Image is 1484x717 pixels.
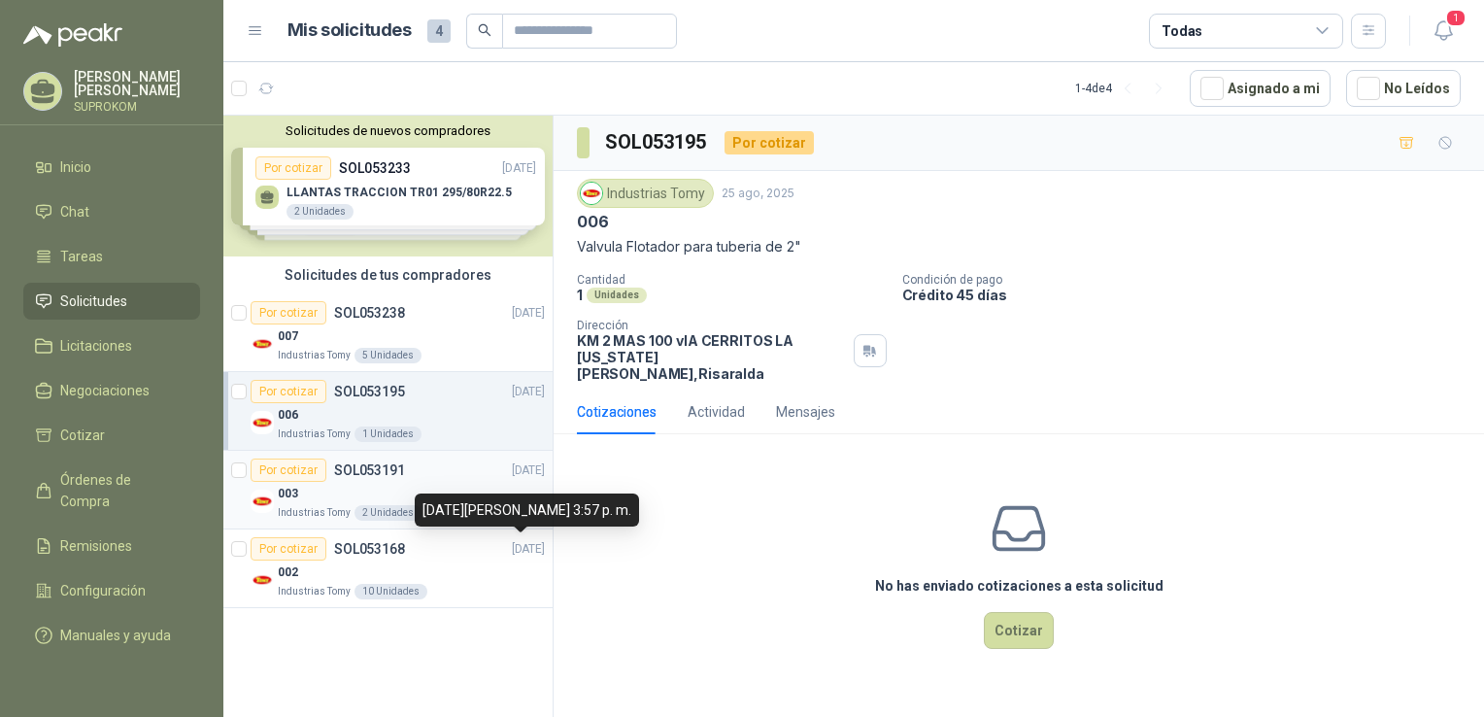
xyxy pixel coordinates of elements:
[60,201,89,222] span: Chat
[354,505,422,521] div: 2 Unidades
[60,335,132,357] span: Licitaciones
[577,287,583,303] p: 1
[278,327,298,346] p: 007
[60,425,105,446] span: Cotizar
[478,23,491,37] span: search
[902,273,1477,287] p: Condición de pago
[334,306,405,320] p: SOL053238
[223,256,553,293] div: Solicitudes de tus compradores
[354,584,427,599] div: 10 Unidades
[23,461,200,520] a: Órdenes de Compra
[278,406,298,425] p: 006
[23,528,200,564] a: Remisiones
[60,246,103,267] span: Tareas
[251,537,326,561] div: Por cotizar
[223,529,553,608] a: Por cotizarSOL053168[DATE] Company Logo002Industrias Tomy10 Unidades
[60,469,182,512] span: Órdenes de Compra
[251,459,326,482] div: Por cotizar
[23,149,200,186] a: Inicio
[354,348,422,363] div: 5 Unidades
[223,293,553,372] a: Por cotizarSOL053238[DATE] Company Logo007Industrias Tomy5 Unidades
[231,123,545,138] button: Solicitudes de nuevos compradores
[223,372,553,451] a: Por cotizarSOL053195[DATE] Company Logo006Industrias Tomy1 Unidades
[60,580,146,601] span: Configuración
[354,427,422,442] div: 1 Unidades
[23,283,200,320] a: Solicitudes
[223,451,553,529] a: Por cotizarSOL053191[DATE] Company Logo003Industrias Tomy2 Unidades
[278,584,351,599] p: Industrias Tomy
[60,625,171,646] span: Manuales y ayuda
[60,156,91,178] span: Inicio
[278,563,298,582] p: 002
[581,183,602,204] img: Company Logo
[251,332,274,356] img: Company Logo
[334,463,405,477] p: SOL053191
[23,617,200,654] a: Manuales y ayuda
[287,17,412,45] h1: Mis solicitudes
[74,101,200,113] p: SUPROKOM
[278,348,351,363] p: Industrias Tomy
[23,238,200,275] a: Tareas
[875,575,1164,597] h3: No has enviado cotizaciones a esta solicitud
[23,572,200,609] a: Configuración
[60,290,127,312] span: Solicitudes
[725,131,814,154] div: Por cotizar
[512,383,545,401] p: [DATE]
[427,19,451,43] span: 4
[512,304,545,323] p: [DATE]
[722,185,794,203] p: 25 ago, 2025
[512,540,545,559] p: [DATE]
[60,535,132,557] span: Remisiones
[577,401,657,423] div: Cotizaciones
[23,23,122,47] img: Logo peakr
[251,301,326,324] div: Por cotizar
[1075,73,1174,104] div: 1 - 4 de 4
[577,212,608,232] p: 006
[577,179,714,208] div: Industrias Tomy
[74,70,200,97] p: [PERSON_NAME] [PERSON_NAME]
[577,273,887,287] p: Cantidad
[334,385,405,398] p: SOL053195
[278,427,351,442] p: Industrias Tomy
[1190,70,1331,107] button: Asignado a mi
[1445,9,1467,27] span: 1
[577,319,846,332] p: Dirección
[251,490,274,513] img: Company Logo
[512,461,545,480] p: [DATE]
[23,372,200,409] a: Negociaciones
[984,612,1054,649] button: Cotizar
[577,236,1461,257] p: Valvula Flotador para tuberia de 2"
[278,505,351,521] p: Industrias Tomy
[60,380,150,401] span: Negociaciones
[23,417,200,454] a: Cotizar
[577,332,846,382] p: KM 2 MAS 100 vIA CERRITOS LA [US_STATE] [PERSON_NAME] , Risaralda
[1162,20,1202,42] div: Todas
[1346,70,1461,107] button: No Leídos
[251,568,274,592] img: Company Logo
[587,288,647,303] div: Unidades
[23,193,200,230] a: Chat
[1426,14,1461,49] button: 1
[23,327,200,364] a: Licitaciones
[334,542,405,556] p: SOL053168
[251,380,326,403] div: Por cotizar
[688,401,745,423] div: Actividad
[605,127,709,157] h3: SOL053195
[776,401,835,423] div: Mensajes
[251,411,274,434] img: Company Logo
[278,485,298,503] p: 003
[223,116,553,256] div: Solicitudes de nuevos compradoresPor cotizarSOL053233[DATE] LLANTAS TRACCION TR01 295/80R22.52 Un...
[902,287,1477,303] p: Crédito 45 días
